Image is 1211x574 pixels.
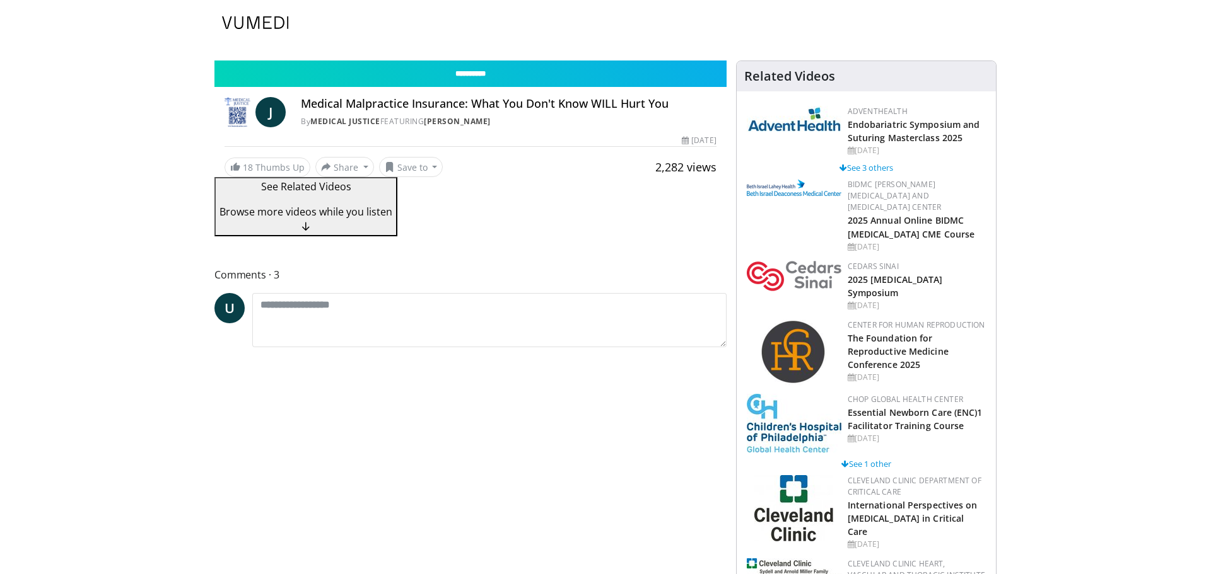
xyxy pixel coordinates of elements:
img: c058e059-5986-4522-8e32-16b7599f4943.png.150x105_q85_autocrop_double_scale_upscale_version-0.2.png [761,319,827,386]
a: CHOP Global Health Center [848,394,963,405]
div: By FEATURING [301,116,717,127]
a: Essential Newborn Care (ENC)1 Facilitator Training Course [848,406,983,432]
a: Medical Justice [310,116,380,127]
h4: Medical Malpractice Insurance: What You Don't Know WILL Hurt You [301,97,717,111]
div: [DATE] [848,433,986,444]
div: [DATE] [848,241,986,253]
div: [DATE] [848,372,986,383]
button: Share [315,157,374,177]
span: Comments 3 [214,267,727,283]
a: 2025 [MEDICAL_DATA] Symposium [848,273,943,299]
div: [DATE] [848,539,986,550]
span: 18 [243,161,253,173]
a: See 3 others [840,162,893,173]
a: The Foundation for Reproductive Medicine Conference 2025 [848,332,949,370]
img: Medical Justice [225,97,250,127]
button: Save to [379,157,443,177]
p: See Related Videos [219,179,392,194]
a: See 1 other [841,458,891,469]
div: [DATE] [848,300,986,311]
a: J [255,97,286,127]
a: 18 Thumbs Up [225,158,310,177]
img: VuMedi Logo [222,16,289,29]
h4: Related Videos [744,69,835,84]
a: International Perspectives on [MEDICAL_DATA] in Critical Care [848,499,978,537]
a: AdventHealth [848,106,908,117]
button: See Related Videos Browse more videos while you listen [214,177,397,236]
div: [DATE] [682,135,716,146]
img: 7e905080-f4a2-4088-8787-33ce2bef9ada.png.150x105_q85_autocrop_double_scale_upscale_version-0.2.png [747,261,841,291]
a: Endobariatric Symposium and Suturing Masterclass 2025 [848,118,980,144]
img: c96b19ec-a48b-46a9-9095-935f19585444.png.150x105_q85_autocrop_double_scale_upscale_version-0.2.png [747,180,841,196]
img: 5c3c682d-da39-4b33-93a5-b3fb6ba9580b.jpg.150x105_q85_autocrop_double_scale_upscale_version-0.2.jpg [747,106,841,132]
img: 5f0cf59e-536a-4b30-812c-ea06339c9532.jpg.150x105_q85_autocrop_double_scale_upscale_version-0.2.jpg [754,475,833,541]
img: 8fbf8b72-0f77-40e1-90f4-9648163fd298.jpg.150x105_q85_autocrop_double_scale_upscale_version-0.2.jpg [747,394,841,452]
a: Center for Human Reproduction [848,319,985,330]
span: 2,282 views [655,159,717,175]
a: U [214,293,245,323]
a: Cleveland Clinic Department of Critical Care [848,475,981,497]
a: [PERSON_NAME] [424,116,491,127]
a: Cedars Sinai [848,261,899,272]
div: [DATE] [848,145,986,156]
a: BIDMC [PERSON_NAME][MEDICAL_DATA] and [MEDICAL_DATA] Center [848,179,942,212]
span: Browse more videos while you listen [219,205,392,219]
a: 2025 Annual Online BIDMC [MEDICAL_DATA] CME Course [848,214,975,239]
